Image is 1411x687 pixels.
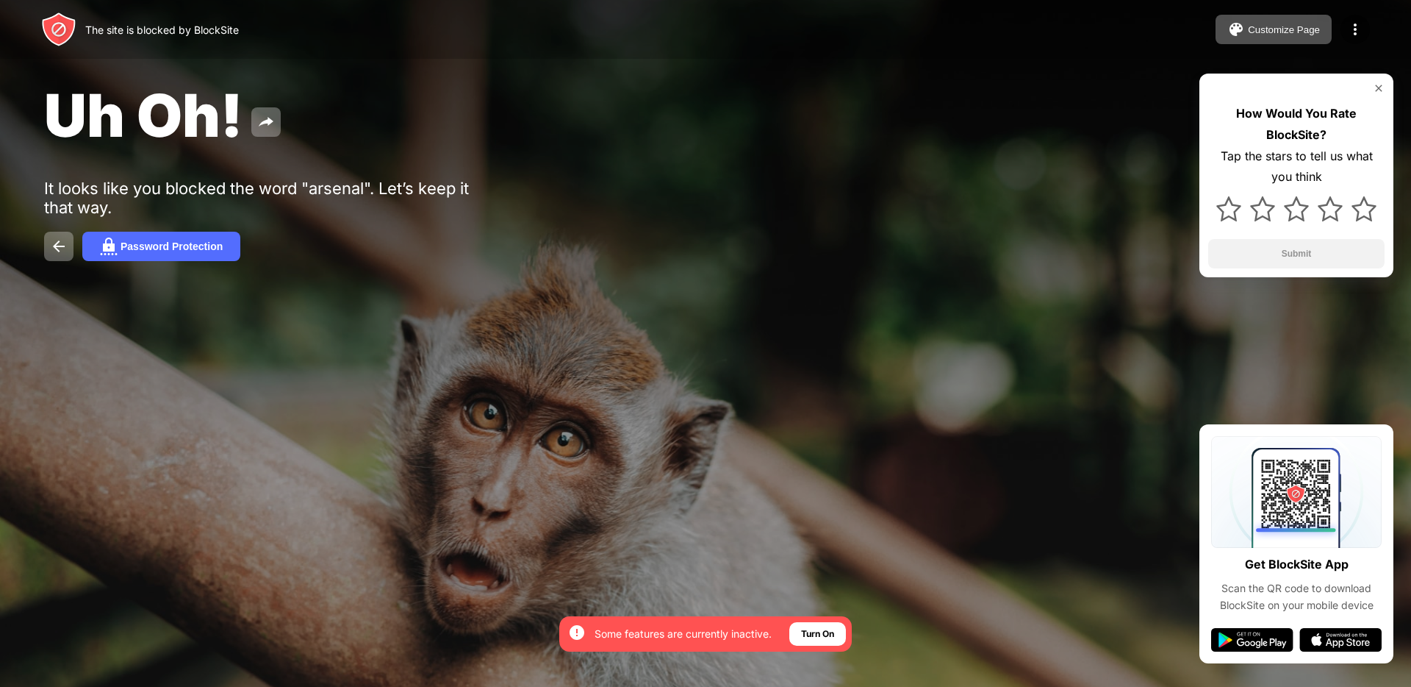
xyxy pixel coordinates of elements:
[1216,196,1241,221] img: star.svg
[568,624,586,641] img: error-circle-white.svg
[41,12,76,47] img: header-logo.svg
[50,238,68,255] img: back.svg
[1245,554,1349,575] div: Get BlockSite App
[1346,21,1364,38] img: menu-icon.svg
[257,113,275,131] img: share.svg
[1208,146,1385,188] div: Tap the stars to tell us what you think
[1208,103,1385,146] div: How Would You Rate BlockSite?
[1216,15,1332,44] button: Customize Page
[1248,24,1320,35] div: Customize Page
[1211,436,1382,548] img: qrcode.svg
[44,79,243,151] span: Uh Oh!
[1208,239,1385,268] button: Submit
[801,627,834,641] div: Turn On
[1227,21,1245,38] img: pallet.svg
[595,627,772,641] div: Some features are currently inactive.
[1299,628,1382,652] img: app-store.svg
[85,24,239,36] div: The site is blocked by BlockSite
[1373,82,1385,94] img: rate-us-close.svg
[1211,628,1293,652] img: google-play.svg
[1318,196,1343,221] img: star.svg
[1351,196,1376,221] img: star.svg
[82,232,240,261] button: Password Protection
[100,238,118,255] img: password.svg
[44,179,498,217] div: It looks like you blocked the word "arsenal". Let’s keep it that way.
[1250,196,1275,221] img: star.svg
[121,241,223,252] div: Password Protection
[1211,580,1382,613] div: Scan the QR code to download BlockSite on your mobile device
[1284,196,1309,221] img: star.svg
